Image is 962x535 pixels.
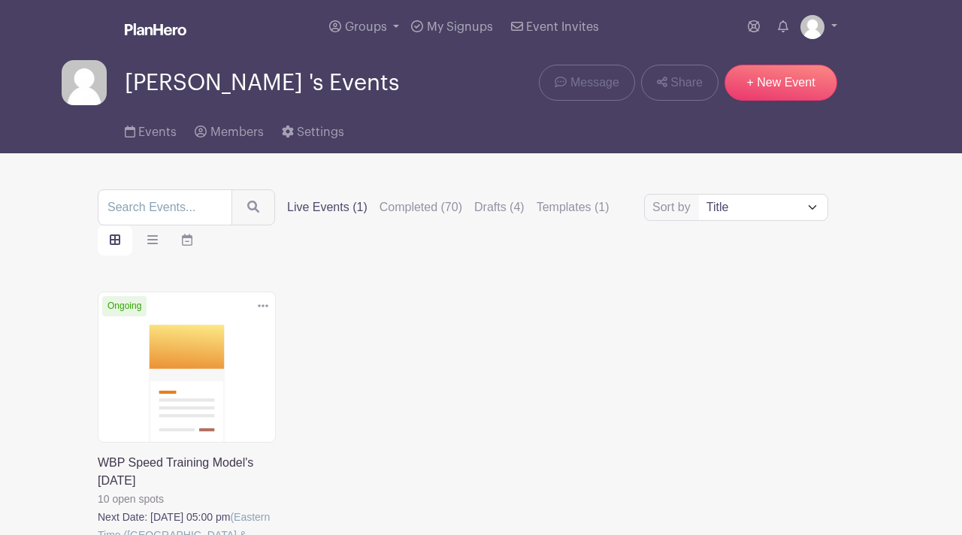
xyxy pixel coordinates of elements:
span: Groups [345,21,387,33]
label: Templates (1) [537,198,610,216]
span: [PERSON_NAME] 's Events [125,71,399,95]
span: Event Invites [526,21,599,33]
label: Completed (70) [380,198,462,216]
input: Search Events... [98,189,232,225]
a: Members [195,105,263,153]
img: default-ce2991bfa6775e67f084385cd625a349d9dcbb7a52a09fb2fda1e96e2d18dcdb.png [62,60,107,105]
a: Events [125,105,177,153]
span: Share [670,74,703,92]
span: Settings [297,126,344,138]
label: Sort by [652,198,695,216]
span: Events [138,126,177,138]
span: Message [570,74,619,92]
a: Message [539,65,634,101]
img: default-ce2991bfa6775e67f084385cd625a349d9dcbb7a52a09fb2fda1e96e2d18dcdb.png [800,15,824,39]
a: Share [641,65,718,101]
label: Live Events (1) [287,198,368,216]
a: Settings [282,105,344,153]
div: order and view [98,225,204,255]
div: filters [287,198,610,216]
span: Members [210,126,264,138]
label: Drafts (4) [474,198,525,216]
a: + New Event [725,65,837,101]
span: My Signups [427,21,493,33]
img: logo_white-6c42ec7e38ccf1d336a20a19083b03d10ae64f83f12c07503d8b9e83406b4c7d.svg [125,23,186,35]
